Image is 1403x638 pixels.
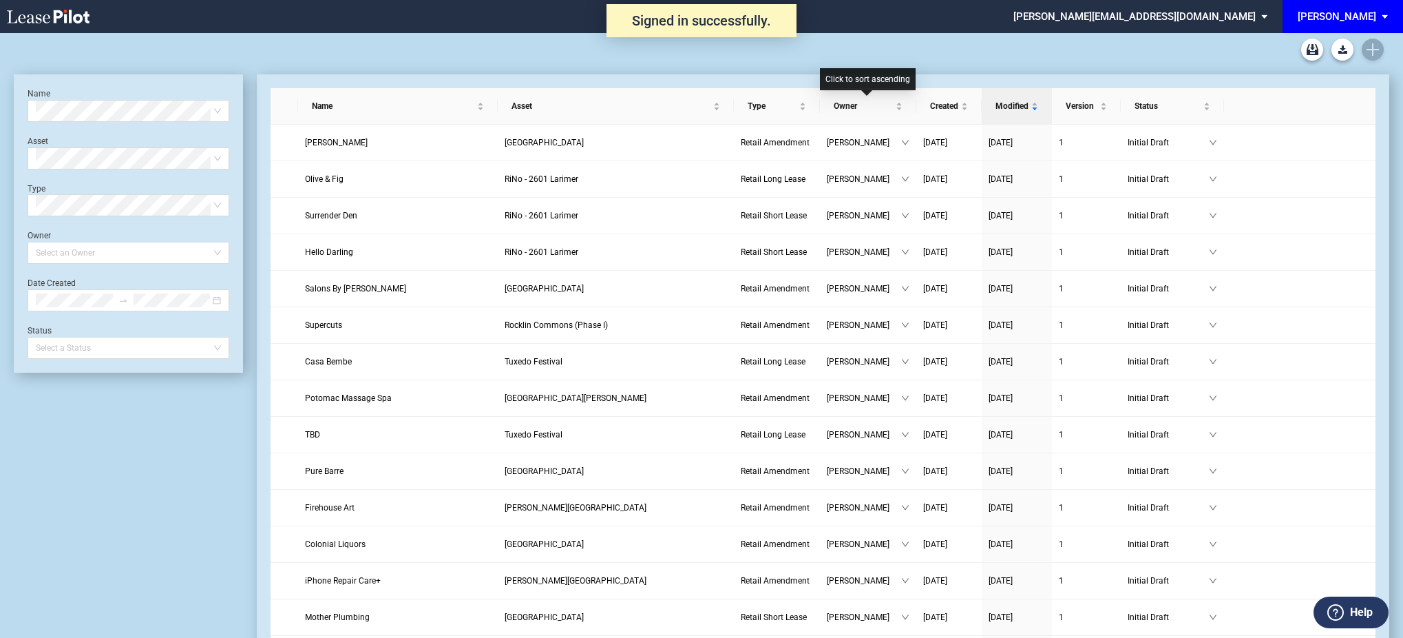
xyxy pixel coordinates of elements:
[827,610,901,624] span: [PERSON_NAME]
[741,464,813,478] a: Retail Amendment
[305,503,355,513] span: Firehouse Art
[901,212,909,220] span: down
[989,393,1013,403] span: [DATE]
[305,393,392,403] span: Potomac Massage Spa
[741,537,813,551] a: Retail Amendment
[827,391,901,405] span: [PERSON_NAME]
[1209,358,1217,366] span: down
[989,537,1045,551] a: [DATE]
[989,138,1013,147] span: [DATE]
[505,355,727,369] a: Tuxedo Festival
[989,355,1045,369] a: [DATE]
[989,613,1013,622] span: [DATE]
[305,318,491,332] a: Supercuts
[923,245,975,259] a: [DATE]
[1209,577,1217,585] span: down
[1128,391,1209,405] span: Initial Draft
[118,296,128,305] span: to
[1059,464,1114,478] a: 1
[305,576,381,586] span: iPhone Repair Care+
[741,539,810,549] span: Retail Amendment
[505,357,562,367] span: Tuxedo Festival
[827,172,901,186] span: [PERSON_NAME]
[1209,613,1217,621] span: down
[28,231,51,240] label: Owner
[827,136,901,150] span: [PERSON_NAME]
[312,99,474,113] span: Name
[1209,285,1217,293] span: down
[1059,209,1114,223] a: 1
[827,501,901,515] span: [PERSON_NAME]
[28,326,52,336] label: Status
[305,282,491,296] a: Salons By [PERSON_NAME]
[741,136,813,150] a: Retail Amendment
[995,99,1028,113] span: Modified
[28,136,48,146] label: Asset
[1128,574,1209,588] span: Initial Draft
[930,99,958,113] span: Created
[901,394,909,402] span: down
[1059,576,1064,586] span: 1
[1209,504,1217,512] span: down
[901,248,909,256] span: down
[741,574,813,588] a: Retail Amendment
[28,278,76,288] label: Date Created
[989,428,1045,442] a: [DATE]
[834,99,893,113] span: Owner
[505,537,727,551] a: [GEOGRAPHIC_DATA]
[923,610,975,624] a: [DATE]
[748,99,797,113] span: Type
[923,136,975,150] a: [DATE]
[305,537,491,551] a: Colonial Liquors
[741,211,807,220] span: Retail Short Lease
[989,576,1013,586] span: [DATE]
[741,138,810,147] span: Retail Amendment
[741,355,813,369] a: Retail Long Lease
[901,138,909,147] span: down
[989,211,1013,220] span: [DATE]
[923,428,975,442] a: [DATE]
[741,610,813,624] a: Retail Short Lease
[1052,88,1121,125] th: Version
[305,613,370,622] span: Mother Plumbing
[989,610,1045,624] a: [DATE]
[1059,501,1114,515] a: 1
[1059,357,1064,367] span: 1
[1059,610,1114,624] a: 1
[1128,428,1209,442] span: Initial Draft
[1135,99,1201,113] span: Status
[1314,597,1389,628] button: Help
[1128,136,1209,150] span: Initial Draft
[1059,138,1064,147] span: 1
[741,466,810,476] span: Retail Amendment
[989,247,1013,257] span: [DATE]
[1298,10,1376,23] div: [PERSON_NAME]
[1059,503,1064,513] span: 1
[989,172,1045,186] a: [DATE]
[1209,321,1217,329] span: down
[1301,39,1323,61] a: Archive
[741,247,807,257] span: Retail Short Lease
[505,211,578,220] span: RiNo - 2601 Larimer
[505,466,584,476] span: Crofton Station
[1128,172,1209,186] span: Initial Draft
[1209,175,1217,183] span: down
[1327,39,1358,61] md-menu: Download Blank Form List
[923,430,947,440] span: [DATE]
[505,318,727,332] a: Rocklin Commons (Phase I)
[741,318,813,332] a: Retail Amendment
[505,613,584,622] span: Preston Royal - East
[305,355,491,369] a: Casa Bembe
[741,357,805,367] span: Retail Long Lease
[923,501,975,515] a: [DATE]
[827,282,901,296] span: [PERSON_NAME]
[923,393,947,403] span: [DATE]
[901,613,909,621] span: down
[1128,245,1209,259] span: Initial Draft
[305,574,491,588] a: iPhone Repair Care+
[1209,394,1217,402] span: down
[734,88,820,125] th: Type
[923,174,947,184] span: [DATE]
[827,537,901,551] span: [PERSON_NAME]
[305,138,368,147] span: Tyler’s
